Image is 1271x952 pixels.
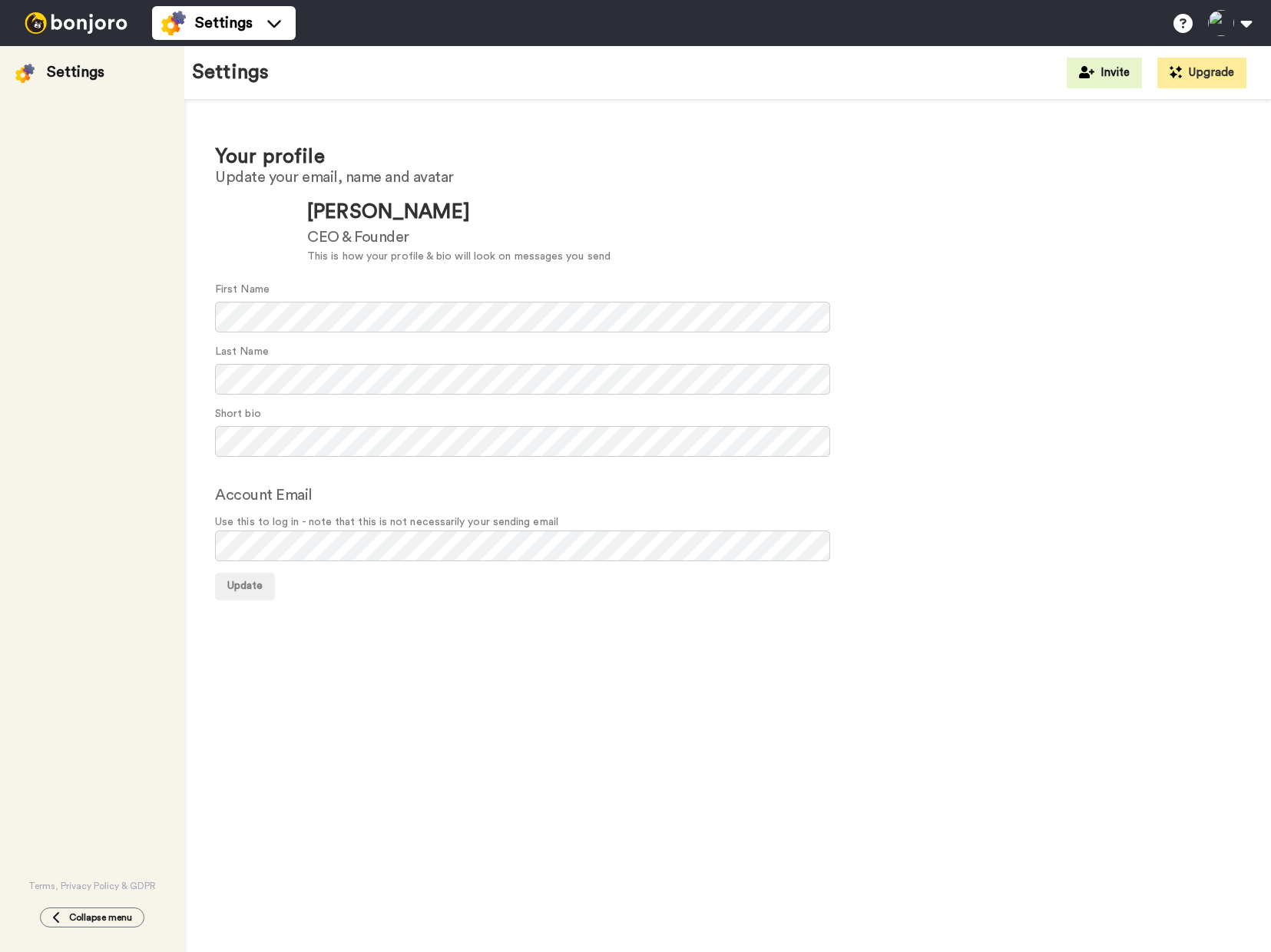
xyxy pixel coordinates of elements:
[215,484,313,507] label: Account Email
[215,514,1240,531] span: Use this to log in - note that this is not necessarily your sending email
[227,580,263,591] span: Update
[307,226,611,249] div: CEO & Founder
[215,282,270,298] label: First Name
[47,61,104,83] div: Settings
[69,911,132,924] span: Collapse menu
[161,11,186,35] img: settings-colored.svg
[215,146,1240,168] h1: Your profile
[1157,58,1246,88] button: Upgrade
[40,907,144,927] button: Collapse menu
[307,198,611,226] div: [PERSON_NAME]
[215,344,269,360] label: Last Name
[15,64,35,83] img: settings-colored.svg
[195,12,253,34] span: Settings
[192,61,269,84] h1: Settings
[215,573,275,600] button: Update
[215,169,1240,186] h2: Update your email, name and avatar
[215,406,261,422] label: Short bio
[18,12,134,34] img: bj-logo-header-white.svg
[307,249,611,265] div: This is how your profile & bio will look on messages you send
[1067,58,1142,88] button: Invite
